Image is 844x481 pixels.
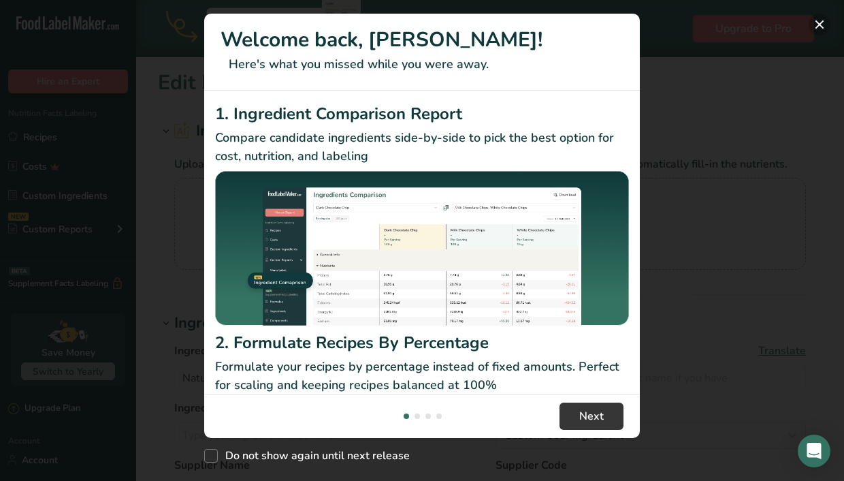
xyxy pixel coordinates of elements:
[221,55,623,74] p: Here's what you missed while you were away.
[218,449,410,463] span: Do not show again until next release
[215,171,629,326] img: Ingredient Comparison Report
[579,408,604,424] span: Next
[221,25,623,55] h1: Welcome back, [PERSON_NAME]!
[215,330,629,355] h2: 2. Formulate Recipes By Percentage
[215,102,629,126] h2: 1. Ingredient Comparison Report
[798,435,830,467] div: Open Intercom Messenger
[559,403,623,430] button: Next
[215,358,629,394] p: Formulate your recipes by percentage instead of fixed amounts. Perfect for scaling and keeping re...
[215,129,629,166] p: Compare candidate ingredients side-by-side to pick the best option for cost, nutrition, and labeling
